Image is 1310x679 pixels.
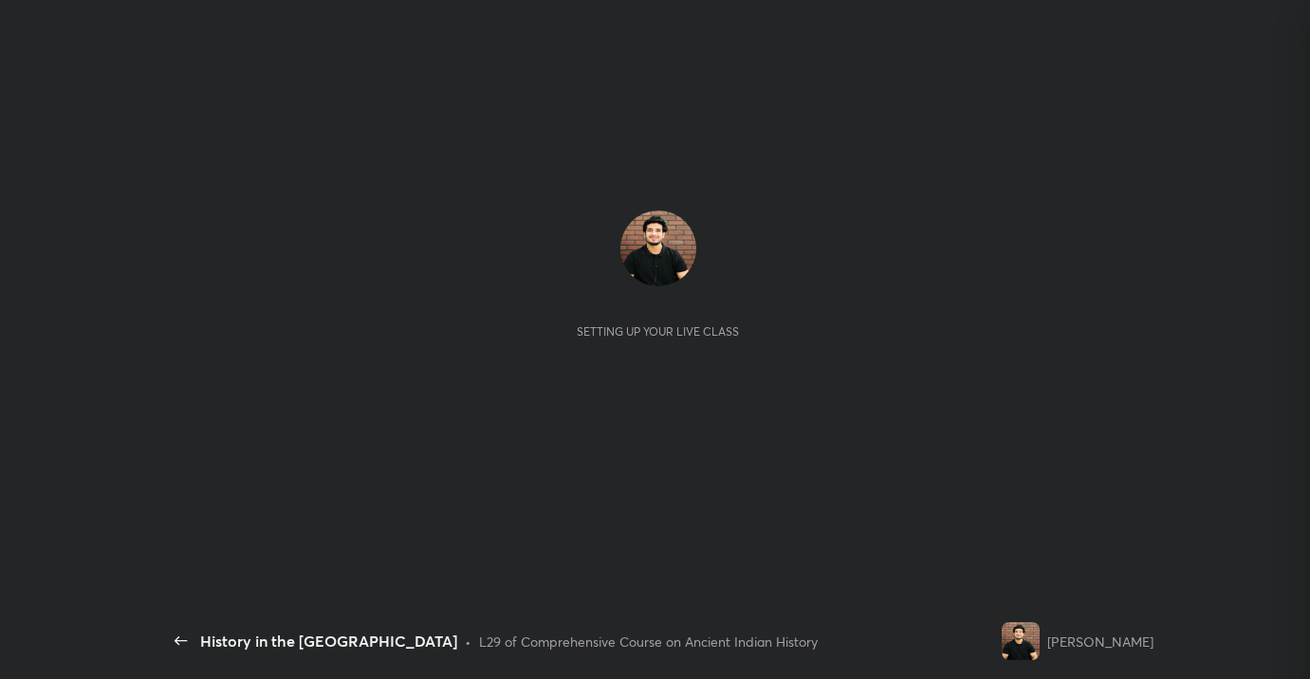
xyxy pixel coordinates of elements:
div: Setting up your live class [577,324,739,339]
div: L29 of Comprehensive Course on Ancient Indian History [479,632,818,651]
div: History in the [GEOGRAPHIC_DATA] [200,630,457,652]
img: 2f8ce9528e9544b5a797dd783ed6ba28.jpg [1002,622,1040,660]
img: 2f8ce9528e9544b5a797dd783ed6ba28.jpg [620,211,696,286]
div: • [465,632,471,651]
div: [PERSON_NAME] [1047,632,1153,651]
